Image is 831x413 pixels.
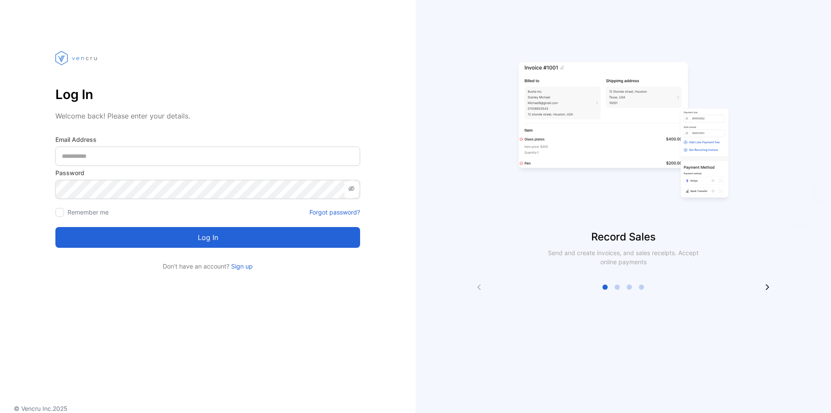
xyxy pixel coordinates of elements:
p: Record Sales [415,229,831,245]
p: Don't have an account? [55,262,360,271]
img: slider image [515,35,731,229]
label: Email Address [55,135,360,144]
button: Log in [55,227,360,248]
p: Log In [55,84,360,105]
p: Welcome back! Please enter your details. [55,111,360,121]
iframe: LiveChat chat widget [795,377,831,413]
label: Password [55,168,360,177]
a: Sign up [229,263,253,270]
img: vencru logo [55,35,99,81]
label: Remember me [68,208,109,216]
a: Forgot password? [309,208,360,217]
p: Send and create invoices, and sales receipts. Accept online payments [540,248,706,266]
